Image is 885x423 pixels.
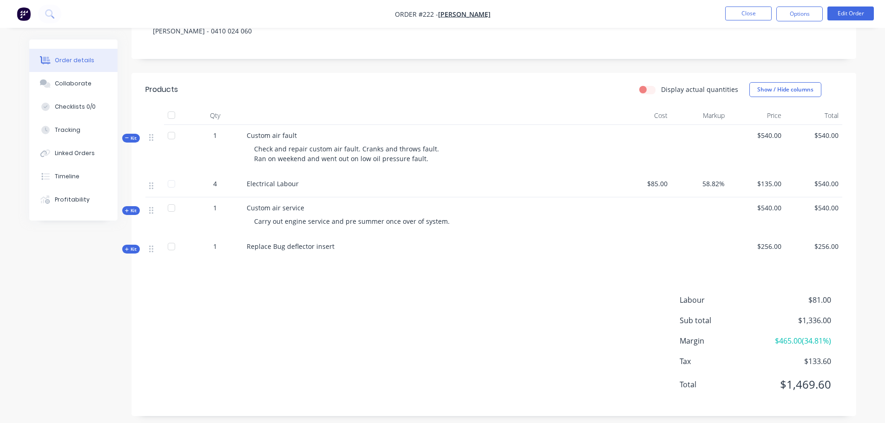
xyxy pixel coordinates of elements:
span: Custom air service [247,203,304,212]
button: Collaborate [29,72,118,95]
div: Qty [187,106,243,125]
span: Order #222 - [395,10,438,19]
span: Tax [680,356,762,367]
span: $540.00 [732,203,782,213]
span: 58.82% [675,179,725,189]
span: $540.00 [732,130,782,140]
div: Kit [122,134,140,143]
div: Total [785,106,842,125]
span: Kit [125,135,137,142]
span: Labour [680,294,762,306]
span: $1,336.00 [762,315,831,326]
button: Linked Orders [29,142,118,165]
button: Profitability [29,188,118,211]
div: Markup [671,106,728,125]
div: Kit [122,206,140,215]
span: $540.00 [789,130,839,140]
span: Custom air fault [247,131,297,140]
span: Kit [125,207,137,214]
div: Profitability [55,195,90,204]
button: Edit Order [827,7,874,20]
span: 1 [213,130,217,140]
span: $85.00 [618,179,668,189]
img: Factory [17,7,31,21]
span: $256.00 [732,241,782,251]
span: Total [680,379,762,390]
div: Kit [122,245,140,254]
div: Products [145,84,178,95]
span: Carry out engine service and pre summer once over of system. [254,217,450,226]
span: 1 [213,241,217,251]
span: $540.00 [789,203,839,213]
span: $465.00 ( 34.81 %) [762,335,831,346]
button: Timeline [29,165,118,188]
a: [PERSON_NAME] [438,10,491,19]
span: 4 [213,179,217,189]
span: $540.00 [789,179,839,189]
div: Price [728,106,786,125]
div: Linked Orders [55,149,95,157]
span: $81.00 [762,294,831,306]
span: $133.60 [762,356,831,367]
div: Collaborate [55,79,92,88]
button: Tracking [29,118,118,142]
span: Check and repair custom air fault. Cranks and throws fault. Ran on weekend and went out on low oi... [254,144,441,163]
span: Electrical Labour [247,179,299,188]
div: Cost [615,106,672,125]
span: 1 [213,203,217,213]
button: Options [776,7,823,21]
div: Tracking [55,126,80,134]
div: Order details [55,56,94,65]
span: $1,469.60 [762,376,831,393]
button: Checklists 0/0 [29,95,118,118]
label: Display actual quantities [661,85,738,94]
button: Close [725,7,772,20]
span: Margin [680,335,762,346]
button: Show / Hide columns [749,82,821,97]
span: Sub total [680,315,762,326]
span: Kit [125,246,137,253]
div: Checklists 0/0 [55,103,96,111]
span: Replace Bug deflector insert [247,242,334,251]
button: Order details [29,49,118,72]
div: Timeline [55,172,79,181]
span: $135.00 [732,179,782,189]
span: $256.00 [789,241,839,251]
